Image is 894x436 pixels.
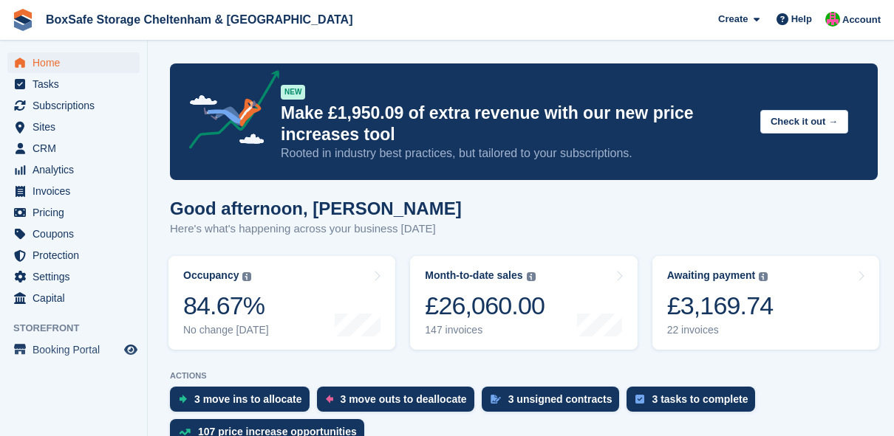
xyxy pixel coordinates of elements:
[791,12,812,27] span: Help
[33,159,121,180] span: Analytics
[168,256,395,350] a: Occupancy 84.67% No change [DATE]
[281,145,748,162] p: Rooted in industry best practices, but tailored to your subscriptions.
[33,181,121,201] span: Invoices
[33,288,121,308] span: Capital
[7,266,140,287] a: menu
[635,395,644,404] img: task-75834270c22a3079a89374b754ae025e5fb1db73e45f91037f5363f120a921f8.svg
[482,387,627,419] a: 3 unsigned contracts
[7,245,140,266] a: menu
[33,52,121,73] span: Home
[40,7,358,32] a: BoxSafe Storage Cheltenham & [GEOGRAPHIC_DATA]
[33,202,121,223] span: Pricing
[7,202,140,223] a: menu
[667,291,774,321] div: £3,169.74
[652,256,879,350] a: Awaiting payment £3,169.74 22 invoices
[759,272,768,281] img: icon-info-grey-7440780725fd019a000dd9b08b2336e03edf1995a4989e88bcd33f0948082b44.svg
[7,74,140,94] a: menu
[627,387,762,419] a: 3 tasks to complete
[7,224,140,244] a: menu
[667,324,774,336] div: 22 invoices
[652,393,748,405] div: 3 tasks to complete
[825,12,840,27] img: Andrew
[760,110,848,134] button: Check it out →
[33,339,121,360] span: Booking Portal
[242,272,251,281] img: icon-info-grey-7440780725fd019a000dd9b08b2336e03edf1995a4989e88bcd33f0948082b44.svg
[491,395,501,404] img: contract_signature_icon-13c848040528278c33f63329250d36e43548de30e8caae1d1a13099fd9432cc5.svg
[842,13,881,27] span: Account
[7,95,140,116] a: menu
[183,291,269,321] div: 84.67%
[13,321,147,336] span: Storefront
[7,339,140,360] a: menu
[410,256,637,350] a: Month-to-date sales £26,060.00 147 invoices
[183,269,239,282] div: Occupancy
[341,393,467,405] div: 3 move outs to deallocate
[7,288,140,308] a: menu
[33,266,121,287] span: Settings
[281,85,305,100] div: NEW
[194,393,302,405] div: 3 move ins to allocate
[33,245,121,266] span: Protection
[7,52,140,73] a: menu
[527,272,536,281] img: icon-info-grey-7440780725fd019a000dd9b08b2336e03edf1995a4989e88bcd33f0948082b44.svg
[425,324,545,336] div: 147 invoices
[12,9,34,31] img: stora-icon-8386f47178a22dfd0bd8f6a31ec36ba5ce8667c1dd55bd0f319d3a0aa187defe.svg
[183,324,269,336] div: No change [DATE]
[170,198,462,218] h1: Good afternoon, [PERSON_NAME]
[425,269,522,282] div: Month-to-date sales
[508,393,613,405] div: 3 unsigned contracts
[170,387,317,419] a: 3 move ins to allocate
[33,95,121,116] span: Subscriptions
[170,371,878,381] p: ACTIONS
[7,159,140,180] a: menu
[425,291,545,321] div: £26,060.00
[281,103,748,145] p: Make £1,950.09 of extra revenue with our new price increases tool
[317,387,482,419] a: 3 move outs to deallocate
[122,341,140,359] a: Preview store
[33,117,121,137] span: Sites
[7,181,140,201] a: menu
[7,117,140,137] a: menu
[667,269,756,282] div: Awaiting payment
[7,138,140,159] a: menu
[326,395,333,404] img: move_outs_to_deallocate_icon-f764333ba52eb49d3ac5e1228854f67142a1ed5810a6f6cc68b1a99e826820c5.svg
[33,74,121,94] span: Tasks
[170,221,462,238] p: Here's what's happening across your business [DATE]
[177,70,280,154] img: price-adjustments-announcement-icon-8257ccfd72463d97f412b2fc003d46551f7dbcb40ab6d574587a9cd5c0d94...
[179,429,191,435] img: price_increase_opportunities-93ffe204e8149a01c8c9dc8f82e8f89637d9d84a8eef4429ea346261dce0b2c0.svg
[718,12,748,27] span: Create
[33,138,121,159] span: CRM
[179,395,187,404] img: move_ins_to_allocate_icon-fdf77a2bb77ea45bf5b3d319d69a93e2d87916cf1d5bf7949dd705db3b84f3ca.svg
[33,224,121,244] span: Coupons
